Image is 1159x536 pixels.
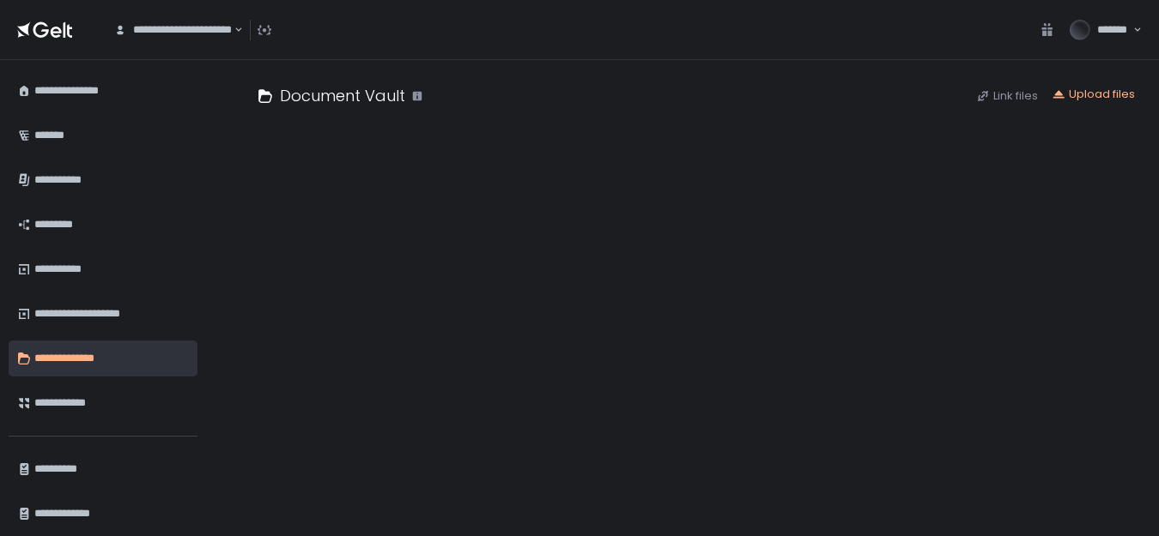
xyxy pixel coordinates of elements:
[280,84,405,107] h1: Document Vault
[232,21,233,39] input: Search for option
[976,88,1038,104] button: Link files
[103,12,243,48] div: Search for option
[1052,87,1135,102] button: Upload files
